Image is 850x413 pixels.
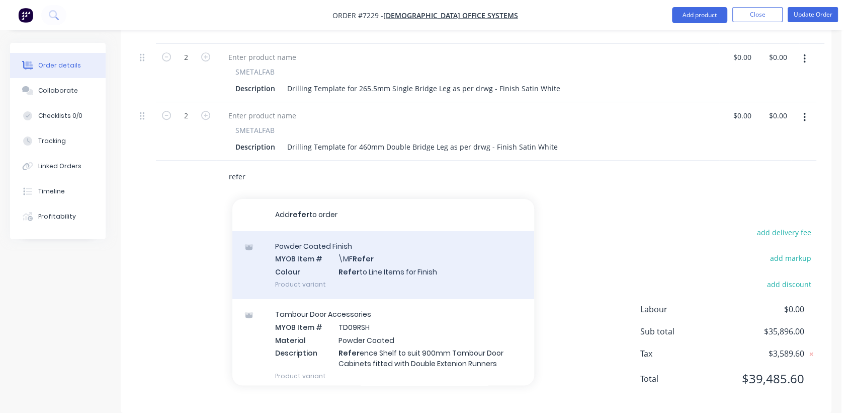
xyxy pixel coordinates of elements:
[730,303,804,315] span: $0.00
[732,7,783,22] button: Close
[383,11,518,20] a: [DEMOGRAPHIC_DATA] Office Systems
[640,348,730,360] span: Tax
[235,125,275,135] span: SMETALFAB
[18,8,33,23] img: Factory
[10,103,106,128] button: Checklists 0/0
[10,78,106,103] button: Collaborate
[672,7,727,23] button: Add product
[235,66,275,77] span: SMETALFAB
[231,81,279,96] div: Description
[38,212,76,221] div: Profitability
[38,61,81,70] div: Order details
[38,162,81,171] div: Linked Orders
[751,226,816,239] button: add delivery fee
[228,167,430,187] input: Start typing to add a product...
[283,140,562,154] div: Drilling Template for 460mm Double Bridge Leg as per drwg - Finish Satin White
[764,251,816,265] button: add markup
[231,140,279,154] div: Description
[640,325,730,337] span: Sub total
[10,128,106,154] button: Tracking
[38,187,65,196] div: Timeline
[283,81,564,96] div: Drilling Template for 265.5mm Single Bridge Leg as per drwg - Finish Satin White
[232,199,534,231] button: Addreferto order
[38,111,82,120] div: Checklists 0/0
[10,53,106,78] button: Order details
[730,348,804,360] span: $3,589.60
[332,11,383,20] span: Order #7229 -
[38,136,66,146] div: Tracking
[730,325,804,337] span: $35,896.00
[640,303,730,315] span: Labour
[10,179,106,204] button: Timeline
[761,277,816,291] button: add discount
[10,154,106,179] button: Linked Orders
[640,373,730,385] span: Total
[10,204,106,229] button: Profitability
[38,86,78,95] div: Collaborate
[730,370,804,388] span: $39,485.60
[788,7,838,22] button: Update Order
